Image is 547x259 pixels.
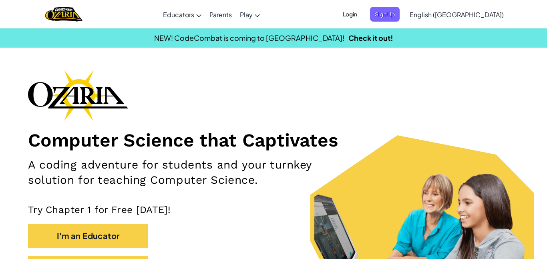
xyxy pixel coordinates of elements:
[240,10,253,19] span: Play
[45,6,82,22] img: Home
[410,10,504,19] span: English ([GEOGRAPHIC_DATA])
[370,7,400,22] button: Sign Up
[154,33,344,42] span: NEW! CodeCombat is coming to [GEOGRAPHIC_DATA]!
[159,4,205,25] a: Educators
[205,4,236,25] a: Parents
[338,7,362,22] button: Login
[45,6,82,22] a: Ozaria by CodeCombat logo
[28,157,357,188] h2: A coding adventure for students and your turnkey solution for teaching Computer Science.
[163,10,194,19] span: Educators
[236,4,264,25] a: Play
[28,129,519,151] h1: Computer Science that Captivates
[28,224,148,248] button: I'm an Educator
[28,204,519,216] p: Try Chapter 1 for Free [DATE]!
[348,33,393,42] a: Check it out!
[406,4,508,25] a: English ([GEOGRAPHIC_DATA])
[28,70,128,121] img: Ozaria branding logo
